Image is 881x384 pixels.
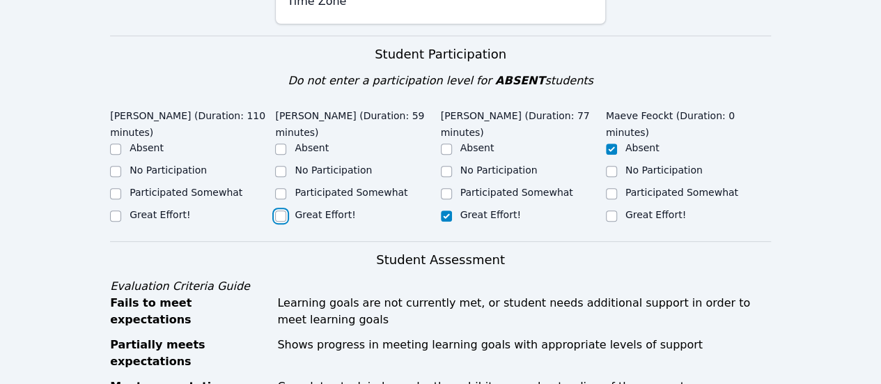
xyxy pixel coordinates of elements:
[275,103,440,141] legend: [PERSON_NAME] (Duration: 59 minutes)
[295,142,329,153] label: Absent
[110,250,771,270] h3: Student Assessment
[606,103,771,141] legend: Maeve Feockt (Duration: 0 minutes)
[110,337,269,370] div: Partially meets expectations
[110,295,269,328] div: Fails to meet expectations
[460,187,573,198] label: Participated Somewhat
[625,142,660,153] label: Absent
[295,187,407,198] label: Participated Somewhat
[110,278,771,295] div: Evaluation Criteria Guide
[441,103,606,141] legend: [PERSON_NAME] (Duration: 77 minutes)
[295,164,372,176] label: No Participation
[110,103,275,141] legend: [PERSON_NAME] (Duration: 110 minutes)
[625,164,703,176] label: No Participation
[130,187,242,198] label: Participated Somewhat
[110,72,771,89] div: Do not enter a participation level for students
[460,142,494,153] label: Absent
[460,209,521,220] label: Great Effort!
[130,209,190,220] label: Great Effort!
[495,74,545,87] span: ABSENT
[110,45,771,64] h3: Student Participation
[625,187,738,198] label: Participated Somewhat
[295,209,355,220] label: Great Effort!
[130,164,207,176] label: No Participation
[277,295,771,328] div: Learning goals are not currently met, or student needs additional support in order to meet learni...
[130,142,164,153] label: Absent
[625,209,686,220] label: Great Effort!
[460,164,538,176] label: No Participation
[277,337,771,370] div: Shows progress in meeting learning goals with appropriate levels of support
